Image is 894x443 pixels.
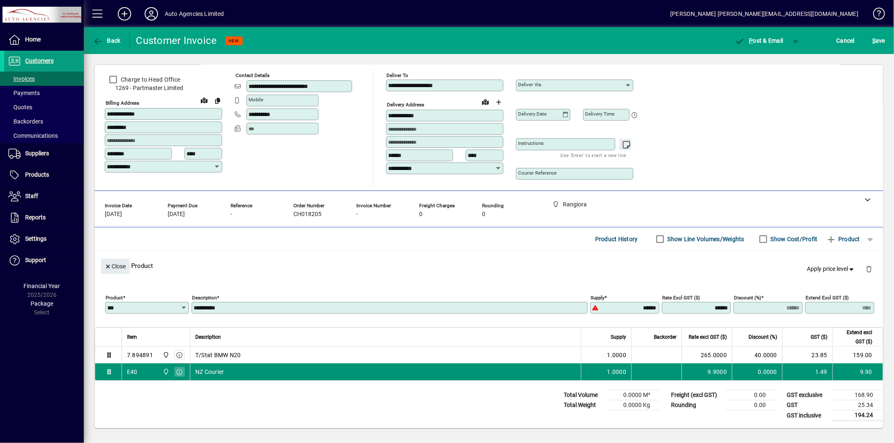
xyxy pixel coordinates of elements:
[31,300,53,307] span: Package
[4,72,84,86] a: Invoices
[687,368,727,376] div: 9.9000
[127,351,153,359] div: 7.894891
[607,351,627,359] span: 1.0000
[211,94,224,107] button: Copy to Delivery address
[4,129,84,143] a: Communications
[662,295,700,301] mat-label: Rate excl GST ($)
[826,232,860,246] span: Product
[104,260,126,273] span: Close
[595,232,638,246] span: Product History
[518,82,541,88] mat-label: Deliver via
[4,165,84,185] a: Products
[689,332,727,342] span: Rate excl GST ($)
[667,390,726,400] td: Freight (excl GST)
[8,104,32,111] span: Quotes
[667,400,726,410] td: Rounding
[560,390,610,400] td: Total Volume
[95,250,883,281] div: Product
[585,111,614,117] mat-label: Delivery time
[165,7,224,21] div: Auto Agencies Limited
[518,111,547,117] mat-label: Delivery date
[479,95,492,108] a: View on map
[161,350,170,360] span: Rangiora
[666,235,744,243] label: Show Line Volumes/Weights
[592,232,641,247] button: Product History
[833,400,883,410] td: 25.34
[872,37,876,44] span: S
[4,207,84,228] a: Reports
[4,114,84,129] a: Backorders
[859,259,879,279] button: Delete
[91,33,123,48] button: Back
[518,170,557,176] mat-label: Courier Reference
[4,86,84,100] a: Payments
[654,332,676,342] span: Backorder
[726,390,776,400] td: 0.00
[25,171,49,178] span: Products
[25,57,54,64] span: Customers
[872,34,885,47] span: ave
[607,368,627,376] span: 1.0000
[811,332,827,342] span: GST ($)
[119,75,180,84] label: Charge to Head Office
[4,29,84,50] a: Home
[782,363,832,380] td: 1.49
[749,332,777,342] span: Discount (%)
[197,93,211,107] a: View on map
[591,295,604,301] mat-label: Supply
[859,265,879,273] app-page-header-button: Delete
[105,84,222,93] span: 1269 - Partmaster Limited
[783,410,833,421] td: GST inclusive
[161,367,170,376] span: Rangiora
[138,6,165,21] button: Profile
[25,193,38,199] span: Staff
[231,211,232,218] span: -
[822,232,864,247] button: Product
[8,75,35,82] span: Invoices
[4,100,84,114] a: Quotes
[734,295,761,301] mat-label: Discount (%)
[670,7,858,21] div: [PERSON_NAME] [PERSON_NAME][EMAIL_ADDRESS][DOMAIN_NAME]
[4,229,84,250] a: Settings
[105,211,122,218] span: [DATE]
[386,72,408,78] mat-label: Deliver To
[518,140,544,146] mat-label: Instructions
[8,90,40,96] span: Payments
[834,33,857,48] button: Cancel
[195,368,224,376] span: NZ Courier
[25,235,47,242] span: Settings
[867,2,884,29] a: Knowledge Base
[25,257,46,263] span: Support
[838,328,872,346] span: Extend excl GST ($)
[229,38,239,44] span: NEW
[726,400,776,410] td: 0.00
[25,150,49,157] span: Suppliers
[732,363,782,380] td: 0.0000
[769,235,818,243] label: Show Cost/Profit
[419,211,422,218] span: 0
[25,36,41,43] span: Home
[832,347,883,363] td: 159.00
[293,211,321,218] span: CH018205
[84,33,130,48] app-page-header-button: Back
[687,351,727,359] div: 265.0000
[611,332,626,342] span: Supply
[560,400,610,410] td: Total Weight
[833,410,883,421] td: 194.24
[837,34,855,47] span: Cancel
[93,37,121,44] span: Back
[168,211,185,218] span: [DATE]
[4,186,84,207] a: Staff
[807,265,856,273] span: Apply price level
[870,33,887,48] button: Save
[735,37,783,44] span: ost & Email
[783,390,833,400] td: GST exclusive
[731,33,788,48] button: Post & Email
[195,351,241,359] span: T/Stat BMW N20
[356,211,358,218] span: -
[749,37,753,44] span: P
[195,332,221,342] span: Description
[8,132,58,139] span: Communications
[4,250,84,271] a: Support
[249,97,263,103] mat-label: Mobile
